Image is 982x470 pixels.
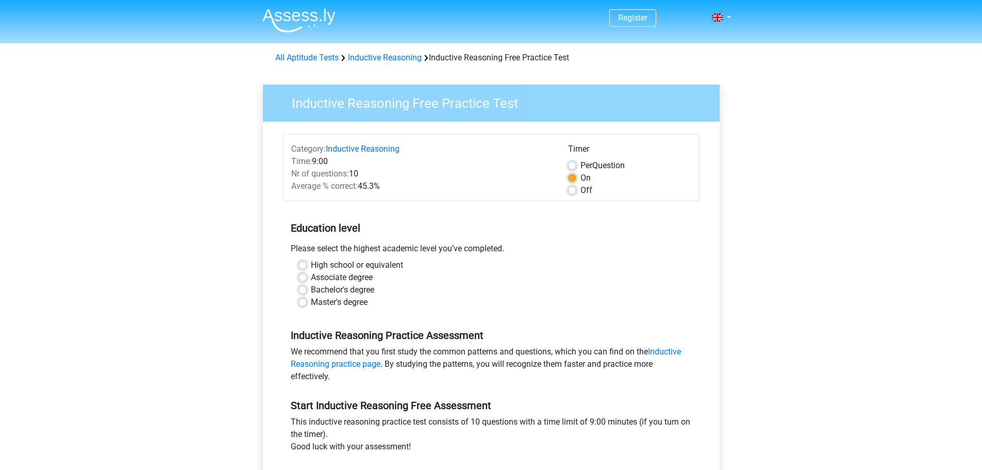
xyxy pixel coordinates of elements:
[580,160,592,170] span: Per
[291,169,349,179] span: Nr of questions:
[568,143,691,159] div: Timer
[279,91,712,111] h3: Inductive Reasoning Free Practice Test
[326,144,400,154] a: Inductive Reasoning
[311,284,374,296] label: Bachelor's degree
[348,53,422,62] a: Inductive Reasoning
[283,346,700,387] div: We recommend that you first study the common patterns and questions, which you can find on the . ...
[311,259,403,271] label: High school or equivalent
[291,181,358,191] span: Average % correct:
[284,155,560,168] div: 9:00
[284,180,560,192] div: 45.3%
[580,172,591,184] label: On
[311,271,373,284] label: Associate degree
[291,144,326,154] span: Category:
[271,52,711,64] div: Inductive Reasoning Free Practice Test
[291,329,692,342] h5: Inductive Reasoning Practice Assessment
[291,218,692,238] h5: Education level
[283,242,700,259] div: Please select the highest academic level you’ve completed.
[262,8,336,33] img: Assessly
[580,159,625,172] label: Question
[275,53,339,62] a: All Aptitude Tests
[291,399,692,412] h5: Start Inductive Reasoning Free Assessment
[283,416,700,457] div: This inductive reasoning practice test consists of 10 questions with a time limit of 9:00 minutes...
[618,13,647,23] a: Register
[284,168,560,180] div: 10
[311,296,368,309] label: Master's degree
[580,184,592,197] label: Off
[291,156,312,166] span: Time:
